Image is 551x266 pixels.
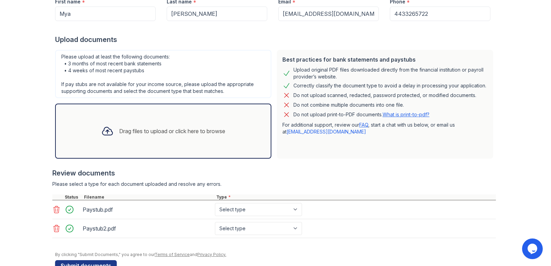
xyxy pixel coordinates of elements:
a: [EMAIL_ADDRESS][DOMAIN_NAME] [287,129,366,135]
div: Review documents [52,168,496,178]
div: Correctly classify the document type to avoid a delay in processing your application. [293,82,486,90]
div: Please upload at least the following documents: • 3 months of most recent bank statements • 4 wee... [55,50,271,98]
div: Status [63,194,83,200]
div: Paystub2.pdf [83,223,212,234]
a: Terms of Service [155,252,190,257]
p: For additional support, review our , start a chat with us below, or email us at [282,121,488,135]
a: What is print-to-pdf? [383,111,429,117]
div: Paystub.pdf [83,204,212,215]
div: Drag files to upload or click here to browse [119,127,225,135]
div: Filename [83,194,215,200]
a: Privacy Policy. [197,252,226,257]
a: FAQ [359,122,368,128]
div: Type [215,194,496,200]
div: Best practices for bank statements and paystubs [282,55,488,64]
div: Do not combine multiple documents into one file. [293,101,404,109]
div: By clicking "Submit Documents," you agree to our and [55,252,496,257]
div: Upload original PDF files downloaded directly from the financial institution or payroll provider’... [293,66,488,80]
iframe: chat widget [522,238,544,259]
div: Upload documents [55,35,496,44]
div: Do not upload scanned, redacted, password protected, or modified documents. [293,91,476,99]
p: Do not upload print-to-PDF documents. [293,111,429,118]
div: Please select a type for each document uploaded and resolve any errors. [52,181,496,188]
